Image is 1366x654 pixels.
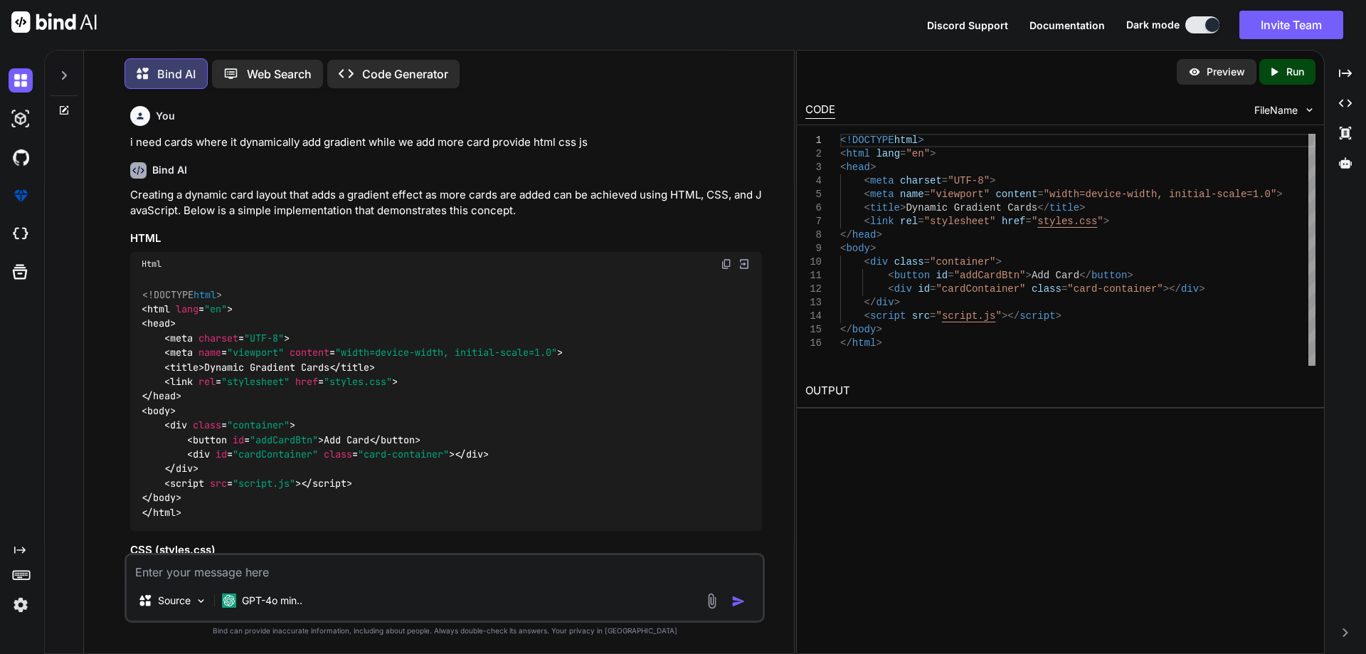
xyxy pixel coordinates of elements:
[170,347,193,359] span: meta
[9,68,33,93] img: darkChat
[242,594,302,608] p: GPT-4o min..
[941,175,947,186] span: =
[990,175,995,186] span: >
[840,135,894,146] span: <!DOCTYPE
[1091,270,1127,281] span: button
[227,347,284,359] span: "viewport"
[1097,216,1103,227] span: "
[222,594,236,608] img: GPT-4o mini
[1239,11,1343,39] button: Invite Team
[864,310,869,322] span: <
[906,202,1037,213] span: Dynamic Gradient Cards
[846,148,870,159] span: html
[721,258,732,270] img: copy
[170,477,204,490] span: script
[1029,19,1105,31] span: Documentation
[158,594,191,608] p: Source
[198,375,216,388] span: rel
[864,256,869,268] span: <
[142,288,222,301] span: <!DOCTYPE >
[738,258,751,270] img: Open in Browser
[1025,270,1031,281] span: >
[142,506,181,519] span: </ >
[888,283,894,295] span: <
[840,229,852,241] span: </
[147,404,170,417] span: body
[147,302,170,315] span: html
[805,188,822,201] div: 5
[195,595,207,607] img: Pick Models
[193,448,210,460] span: div
[170,332,193,344] span: meta
[840,337,852,349] span: </
[130,231,762,247] h3: HTML
[805,201,822,215] div: 6
[1254,103,1298,117] span: FileName
[142,491,181,504] span: </ >
[221,375,290,388] span: "stylesheet"
[805,283,822,296] div: 12
[176,463,193,475] span: div
[888,270,894,281] span: <
[358,448,449,460] span: "card-container"
[1286,65,1304,79] p: Run
[936,310,941,322] span: "
[9,593,33,617] img: settings
[870,189,894,200] span: meta
[876,324,881,335] span: >
[805,255,822,269] div: 10
[953,270,1025,281] span: "addCardBtn"
[876,148,900,159] span: lang
[329,361,375,374] span: </ >
[995,256,1001,268] span: >
[1025,216,1031,227] span: =
[164,477,301,490] span: < = >
[894,297,899,308] span: >
[894,283,911,295] span: div
[900,202,906,213] span: >
[216,448,227,460] span: id
[805,147,822,161] div: 2
[244,332,284,344] span: "UTF-8"
[1303,104,1315,116] img: chevron down
[142,404,176,417] span: < >
[301,477,352,490] span: </ >
[805,228,822,242] div: 8
[1181,283,1199,295] span: div
[936,270,948,281] span: id
[852,324,876,335] span: body
[187,448,455,460] span: < = = >
[870,202,900,213] span: title
[852,337,876,349] span: html
[805,161,822,174] div: 3
[930,283,936,295] span: =
[227,419,290,432] span: "container"
[164,361,204,374] span: < >
[290,347,329,359] span: content
[840,162,846,173] span: <
[923,216,995,227] span: "stylesheet"
[312,477,346,490] span: script
[870,162,876,173] span: >
[948,175,990,186] span: "UTF-8"
[870,175,894,186] span: meta
[1020,310,1055,322] span: script
[1079,270,1091,281] span: </
[805,134,822,147] div: 1
[142,288,563,520] code: Dynamic Gradient Cards Add Card
[1207,65,1245,79] p: Preview
[894,256,923,268] span: class
[805,269,822,283] div: 11
[948,270,953,281] span: =
[335,347,557,359] span: "width=device-width, initial-scale=1.0"
[341,361,369,374] span: title
[324,448,352,460] span: class
[1103,216,1108,227] span: >
[864,175,869,186] span: <
[852,229,876,241] span: head
[164,347,563,359] span: < = = >
[805,337,822,350] div: 16
[142,317,176,330] span: < >
[805,174,822,188] div: 4
[918,135,923,146] span: >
